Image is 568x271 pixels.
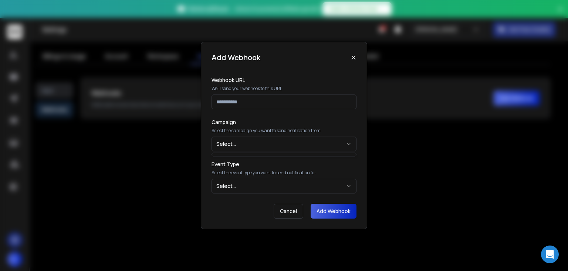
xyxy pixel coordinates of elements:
[212,120,356,125] label: Campaign
[212,86,356,92] p: We’ll send your webhook to this URL
[311,204,356,219] button: Add Webhook
[212,52,260,63] h1: Add Webhook
[212,78,356,83] label: Webhook URL
[541,246,559,263] div: Open Intercom Messenger
[212,128,356,134] p: Select the campaign you want to send notification from
[212,170,356,176] p: Select the event type you want to send notification for
[274,204,303,219] button: Cancel
[212,162,356,167] label: Event Type
[212,179,356,193] button: Select...
[212,137,356,151] button: Select...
